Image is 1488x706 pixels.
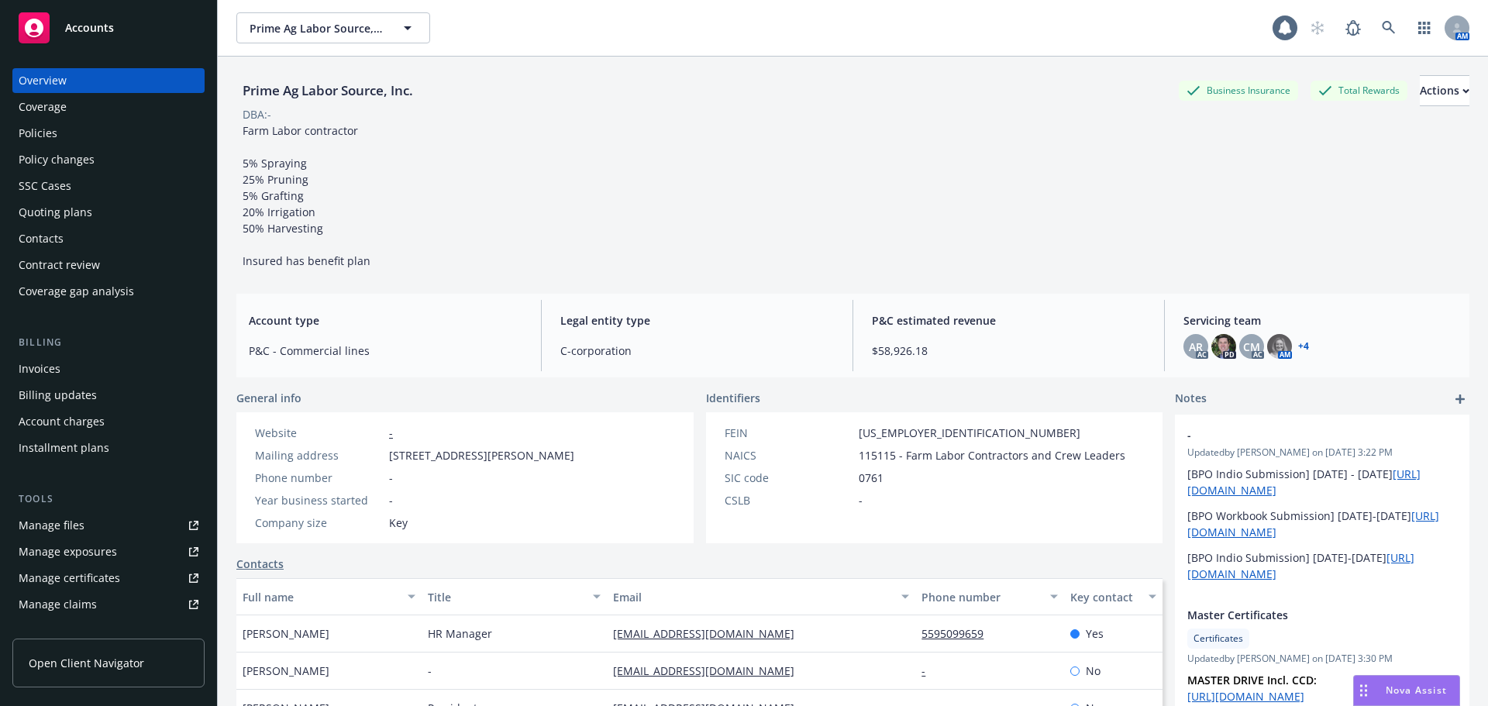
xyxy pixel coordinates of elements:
[921,589,1040,605] div: Phone number
[1187,549,1457,582] p: [BPO Indio Submission] [DATE]-[DATE]
[1338,12,1369,43] a: Report a Bug
[859,470,883,486] span: 0761
[1187,689,1304,704] a: [URL][DOMAIN_NAME]
[19,200,92,225] div: Quoting plans
[725,447,852,463] div: NAICS
[1189,339,1203,355] span: AR
[19,592,97,617] div: Manage claims
[19,539,117,564] div: Manage exposures
[1373,12,1404,43] a: Search
[1086,663,1100,679] span: No
[255,447,383,463] div: Mailing address
[236,81,419,101] div: Prime Ag Labor Source, Inc.
[1451,390,1469,408] a: add
[19,68,67,93] div: Overview
[19,95,67,119] div: Coverage
[1086,625,1104,642] span: Yes
[19,618,91,643] div: Manage BORs
[29,655,144,671] span: Open Client Navigator
[613,663,807,678] a: [EMAIL_ADDRESS][DOMAIN_NAME]
[12,383,205,408] a: Billing updates
[255,470,383,486] div: Phone number
[389,470,393,486] span: -
[1187,607,1417,623] span: Master Certificates
[428,663,432,679] span: -
[12,253,205,277] a: Contract review
[921,663,938,678] a: -
[19,513,84,538] div: Manage files
[19,566,120,591] div: Manage certificates
[1211,334,1236,359] img: photo
[613,589,892,605] div: Email
[389,515,408,531] span: Key
[12,409,205,434] a: Account charges
[1187,446,1457,460] span: Updated by [PERSON_NAME] on [DATE] 3:22 PM
[607,578,915,615] button: Email
[1311,81,1407,100] div: Total Rewards
[1298,342,1309,351] a: +4
[12,95,205,119] a: Coverage
[19,147,95,172] div: Policy changes
[613,626,807,641] a: [EMAIL_ADDRESS][DOMAIN_NAME]
[1187,652,1457,666] span: Updated by [PERSON_NAME] on [DATE] 3:30 PM
[1409,12,1440,43] a: Switch app
[12,356,205,381] a: Invoices
[65,22,114,34] span: Accounts
[19,253,100,277] div: Contract review
[706,390,760,406] span: Identifiers
[560,343,834,359] span: C-corporation
[859,447,1125,463] span: 115115 - Farm Labor Contractors and Crew Leaders
[921,626,996,641] a: 5595099659
[12,121,205,146] a: Policies
[243,106,271,122] div: DBA: -
[255,492,383,508] div: Year business started
[12,436,205,460] a: Installment plans
[249,343,522,359] span: P&C - Commercial lines
[12,513,205,538] a: Manage files
[872,343,1145,359] span: $58,926.18
[19,383,97,408] div: Billing updates
[12,200,205,225] a: Quoting plans
[859,425,1080,441] span: [US_EMPLOYER_IDENTIFICATION_NUMBER]
[243,589,398,605] div: Full name
[19,436,109,460] div: Installment plans
[243,123,370,268] span: Farm Labor contractor 5% Spraying 25% Pruning 5% Grafting 20% Irrigation 50% Harvesting Insured h...
[725,492,852,508] div: CSLB
[872,312,1145,329] span: P&C estimated revenue
[1386,684,1447,697] span: Nova Assist
[236,556,284,572] a: Contacts
[12,335,205,350] div: Billing
[1064,578,1162,615] button: Key contact
[236,12,430,43] button: Prime Ag Labor Source, Inc.
[12,539,205,564] a: Manage exposures
[389,447,574,463] span: [STREET_ADDRESS][PERSON_NAME]
[243,663,329,679] span: [PERSON_NAME]
[236,390,301,406] span: General info
[12,279,205,304] a: Coverage gap analysis
[255,425,383,441] div: Website
[19,356,60,381] div: Invoices
[1187,508,1457,540] p: [BPO Workbook Submission] [DATE]-[DATE]
[1302,12,1333,43] a: Start snowing
[1183,312,1457,329] span: Servicing team
[560,312,834,329] span: Legal entity type
[12,491,205,507] div: Tools
[389,492,393,508] span: -
[1070,589,1139,605] div: Key contact
[1175,390,1207,408] span: Notes
[12,618,205,643] a: Manage BORs
[1267,334,1292,359] img: photo
[389,425,393,440] a: -
[19,121,57,146] div: Policies
[12,592,205,617] a: Manage claims
[255,515,383,531] div: Company size
[428,625,492,642] span: HR Manager
[1179,81,1298,100] div: Business Insurance
[725,470,852,486] div: SIC code
[19,279,134,304] div: Coverage gap analysis
[1420,76,1469,105] div: Actions
[236,578,422,615] button: Full name
[19,409,105,434] div: Account charges
[12,147,205,172] a: Policy changes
